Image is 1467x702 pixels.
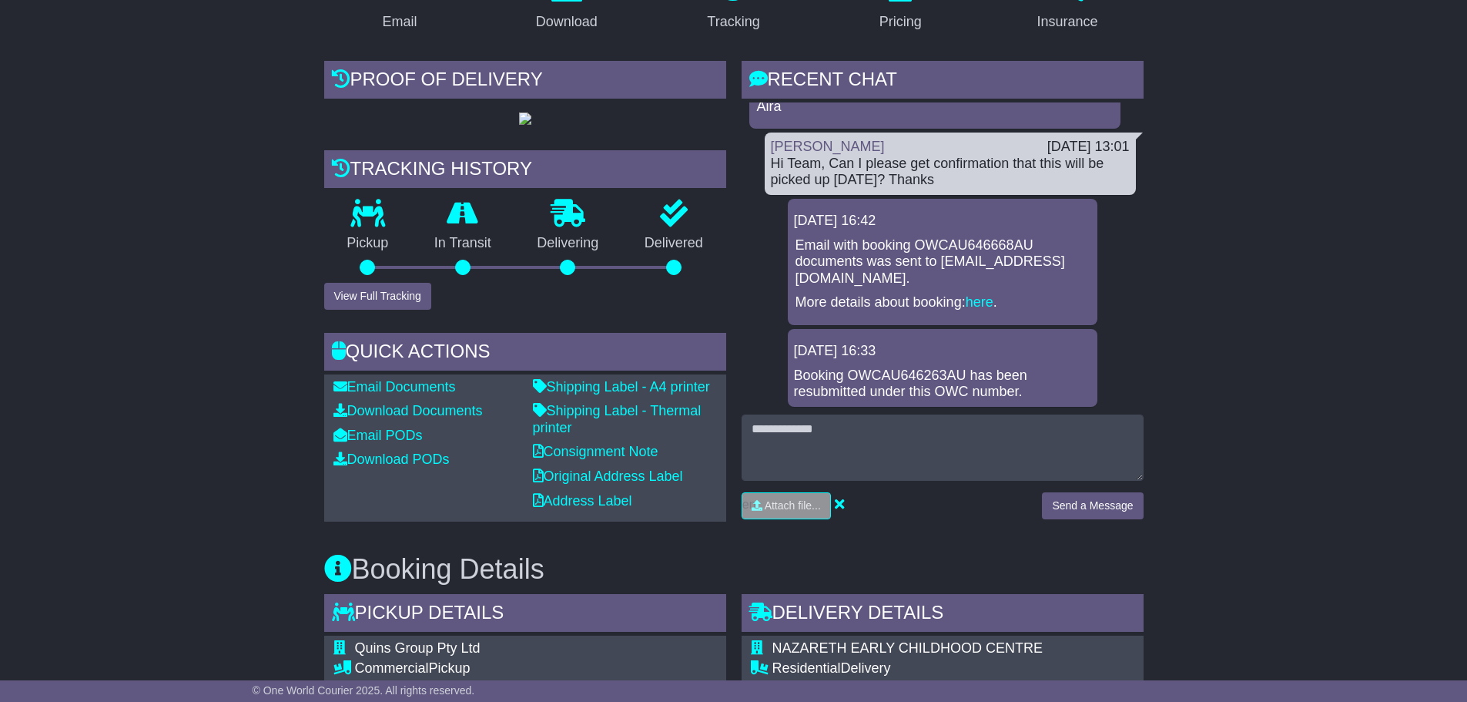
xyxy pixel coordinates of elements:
div: Delivery Details [742,594,1144,636]
div: Quick Actions [324,333,726,375]
a: Email Documents [333,379,456,395]
div: Pickup [355,660,651,677]
span: © One World Courier 2025. All rights reserved. [253,684,475,697]
a: [PERSON_NAME] [771,139,885,154]
p: Pickup [324,235,412,252]
div: RECENT CHAT [742,61,1144,102]
p: Delivered [621,235,726,252]
div: [DATE] 16:42 [794,213,1091,230]
p: Delivering [514,235,622,252]
a: Download PODs [333,452,450,467]
a: Original Address Label [533,469,683,484]
div: Tracking [707,12,759,32]
a: Address Label [533,493,632,509]
span: Residential [772,660,841,676]
button: Send a Message [1042,492,1143,519]
div: [DATE] 13:01 [1047,139,1130,156]
span: Commercial [355,660,429,676]
div: Pricing [879,12,922,32]
div: Download [536,12,598,32]
div: Booking OWCAU646263AU has been resubmitted under this OWC number. [794,368,1091,401]
h3: Booking Details [324,554,1144,585]
a: here [966,294,993,310]
img: GetPodImage [519,113,531,125]
a: Shipping Label - Thermal printer [533,403,702,435]
p: In Transit [411,235,514,252]
span: Quins Group Pty Ltd [355,640,481,656]
a: Download Documents [333,403,483,418]
p: Email with booking OWCAU646668AU documents was sent to [EMAIL_ADDRESS][DOMAIN_NAME]. [795,237,1090,287]
p: More details about booking: . [795,294,1090,311]
div: Pickup Details [324,594,726,636]
div: Hi Team, Can I please get confirmation that this will be picked up [DATE]? Thanks [771,156,1130,189]
span: NAZARETH EARLY CHILDHOOD CENTRE [772,640,1043,656]
div: Proof of Delivery [324,61,726,102]
div: Delivery [772,660,1043,677]
div: [DATE] 16:33 [794,343,1091,360]
a: Email PODs [333,428,423,443]
div: Tracking history [324,150,726,192]
a: Shipping Label - A4 printer [533,379,710,395]
a: Consignment Note [533,444,658,459]
div: Insurance [1037,12,1098,32]
div: Email [382,12,417,32]
button: View Full Tracking [324,283,431,310]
